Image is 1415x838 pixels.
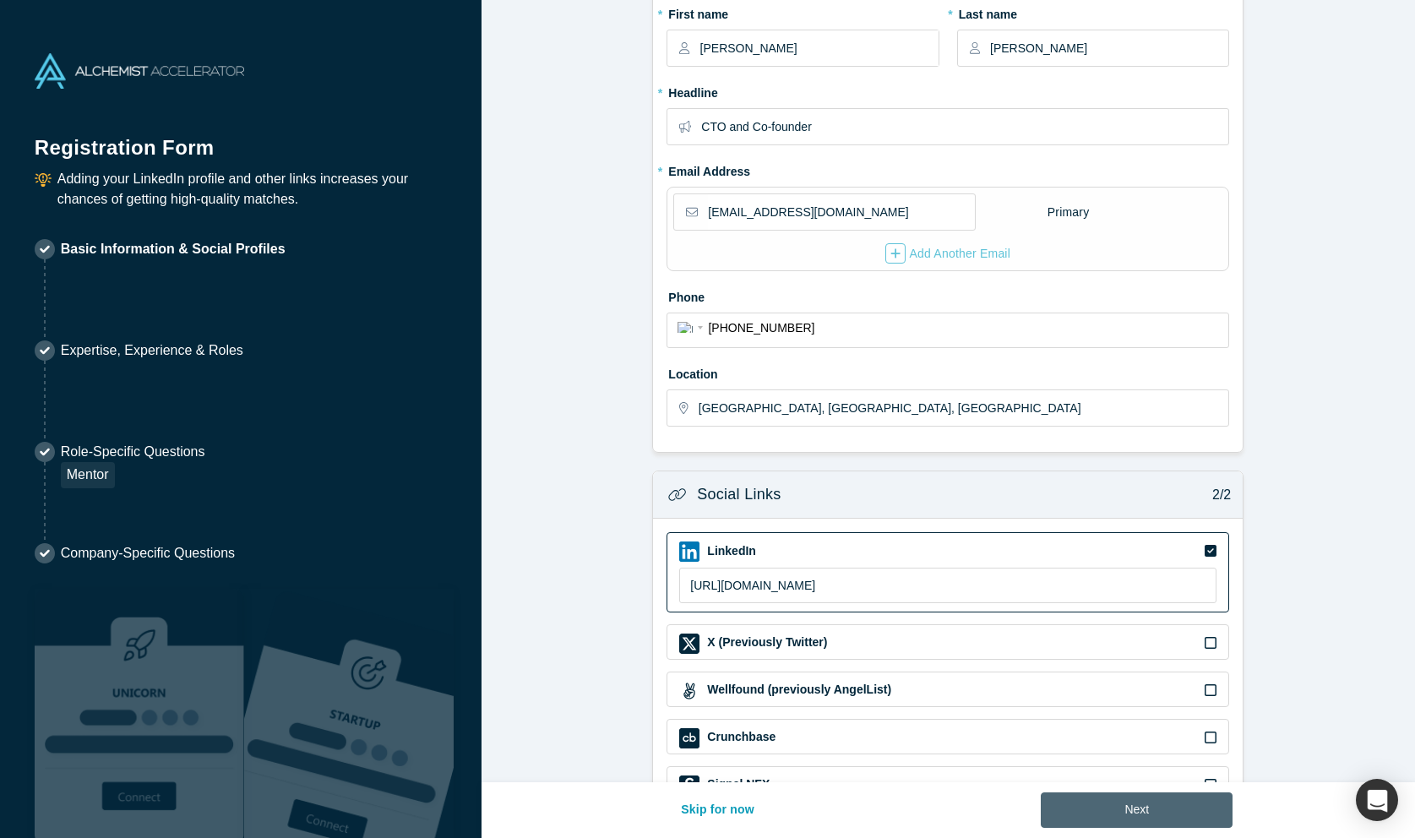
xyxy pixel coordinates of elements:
[663,792,772,828] button: Skip for now
[705,542,756,560] label: LinkedIn
[884,242,1011,264] button: Add Another Email
[705,634,827,651] label: X (Previously Twitter)
[667,672,1229,707] div: Wellfound (previously AngelList) iconWellfound (previously AngelList)
[27,27,41,41] img: logo_orange.svg
[44,44,186,57] div: Domain: [DOMAIN_NAME]
[1047,198,1091,227] div: Primary
[701,109,1227,144] input: Partner, CEO
[667,79,1229,102] label: Headline
[35,589,244,838] img: Robust Technologies
[705,728,776,746] label: Crunchbase
[1041,792,1233,828] button: Next
[667,283,1229,307] label: Phone
[61,442,205,462] p: Role-Specific Questions
[46,98,59,112] img: tab_domain_overview_orange.svg
[885,243,1010,264] div: Add Another Email
[667,719,1229,754] div: Crunchbase iconCrunchbase
[705,681,891,699] label: Wellfound (previously AngelList)
[61,340,243,361] p: Expertise, Experience & Roles
[61,462,115,488] div: Mentor
[27,44,41,57] img: website_grey.svg
[667,360,1229,384] label: Location
[64,100,151,111] div: Domain Overview
[667,532,1229,612] div: LinkedIn iconLinkedIn
[168,98,182,112] img: tab_keywords_by_traffic_grey.svg
[679,634,699,654] img: X (Previously Twitter) icon
[705,775,770,793] label: Signal NFX
[697,483,781,506] h3: Social Links
[679,775,699,796] img: Signal NFX icon
[1204,485,1232,505] p: 2/2
[667,766,1229,802] div: Signal NFX iconSignal NFX
[679,681,699,701] img: Wellfound (previously AngelList) icon
[667,624,1229,660] div: X (Previously Twitter) iconX (Previously Twitter)
[35,115,447,163] h1: Registration Form
[57,169,447,209] p: Adding your LinkedIn profile and other links increases your chances of getting high-quality matches.
[244,589,454,838] img: Prism AI
[699,390,1227,426] input: Enter a location
[35,53,244,89] img: Alchemist Accelerator Logo
[61,239,286,259] p: Basic Information & Social Profiles
[47,27,83,41] div: v 4.0.25
[61,543,235,563] p: Company-Specific Questions
[667,157,750,181] label: Email Address
[187,100,285,111] div: Keywords by Traffic
[679,541,699,562] img: LinkedIn icon
[679,728,699,748] img: Crunchbase icon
